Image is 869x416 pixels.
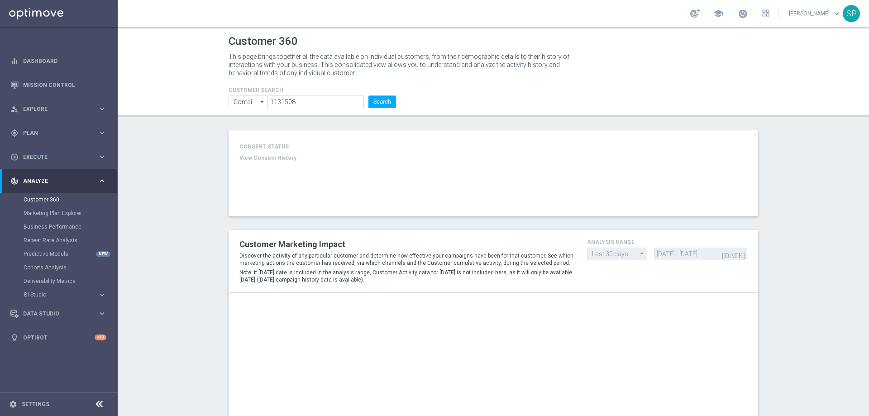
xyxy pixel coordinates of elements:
[24,247,117,261] div: Predictive Models
[24,193,117,206] div: Customer 360
[23,49,106,73] a: Dashboard
[832,9,842,19] span: keyboard_arrow_down
[24,292,98,297] div: BI Studio
[96,251,110,257] div: NEW
[23,106,98,112] span: Explore
[23,130,98,136] span: Plan
[10,153,98,161] div: Execute
[10,105,107,113] button: person_search Explore keyboard_arrow_right
[368,96,396,108] button: Search
[24,234,117,247] div: Repeat Rate Analysis
[23,154,98,160] span: Execute
[98,309,106,318] i: keyboard_arrow_right
[23,311,98,316] span: Data Studio
[22,402,49,407] a: Settings
[24,292,89,297] span: BI Studio
[10,325,106,349] div: Optibot
[98,291,106,299] i: keyboard_arrow_right
[10,49,106,73] div: Dashboard
[23,325,95,349] a: Optibot
[10,177,19,185] i: track_changes
[10,129,98,137] div: Plan
[229,87,396,93] h4: CUSTOMER SEARCH
[24,220,117,234] div: Business Performance
[10,310,107,317] button: Data Studio keyboard_arrow_right
[229,35,758,48] h1: Customer 360
[24,288,117,301] div: BI Studio
[229,53,577,77] p: This page brings together all the data available on individual customers, from their demographic ...
[10,129,107,137] button: gps_fixed Plan keyboard_arrow_right
[24,274,117,288] div: Deliverability Metrics
[258,96,267,108] i: arrow_drop_down
[239,269,573,283] p: Note: if [DATE] date is included in the analysis range, Customer Activity data for [DATE] is not ...
[10,81,107,89] button: Mission Control
[24,277,94,285] a: Deliverability Metrics
[10,310,98,318] div: Data Studio
[24,223,94,230] a: Business Performance
[239,239,573,250] h2: Customer Marketing Impact
[98,177,106,185] i: keyboard_arrow_right
[23,178,98,184] span: Analyze
[10,57,107,65] button: equalizer Dashboard
[788,7,843,20] a: [PERSON_NAME]keyboard_arrow_down
[10,334,107,341] button: lightbulb Optibot +10
[10,177,107,185] button: track_changes Analyze keyboard_arrow_right
[638,248,647,259] i: arrow_drop_down
[23,73,106,97] a: Mission Control
[24,206,117,220] div: Marketing Plan Explorer
[24,264,94,271] a: Cohorts Analysis
[229,96,267,108] input: Contains
[24,196,94,203] a: Customer 360
[98,129,106,137] i: keyboard_arrow_right
[713,9,723,19] span: school
[239,252,573,267] p: Discover the activity of any particular customer and determine how effective your campaigns have ...
[24,250,94,258] a: Predictive Models
[587,239,747,245] h4: analysis range
[95,335,106,340] div: +10
[10,177,98,185] div: Analyze
[239,143,345,150] h4: CONSENT STATUS
[10,153,107,161] button: play_circle_outline Execute keyboard_arrow_right
[10,57,19,65] i: equalizer
[10,73,106,97] div: Mission Control
[10,153,19,161] i: play_circle_outline
[24,237,94,244] a: Repeat Rate Analysis
[843,5,860,22] div: SP
[10,105,98,113] div: Explore
[24,261,117,274] div: Cohorts Analysis
[10,129,19,137] i: gps_fixed
[9,400,17,408] i: settings
[239,154,296,162] button: View Consent History
[10,105,19,113] i: person_search
[98,153,106,161] i: keyboard_arrow_right
[10,334,19,342] i: lightbulb
[24,291,107,298] button: BI Studio keyboard_arrow_right
[98,105,106,113] i: keyboard_arrow_right
[24,210,94,217] a: Marketing Plan Explorer
[267,96,364,108] input: Enter CID, Email, name or phone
